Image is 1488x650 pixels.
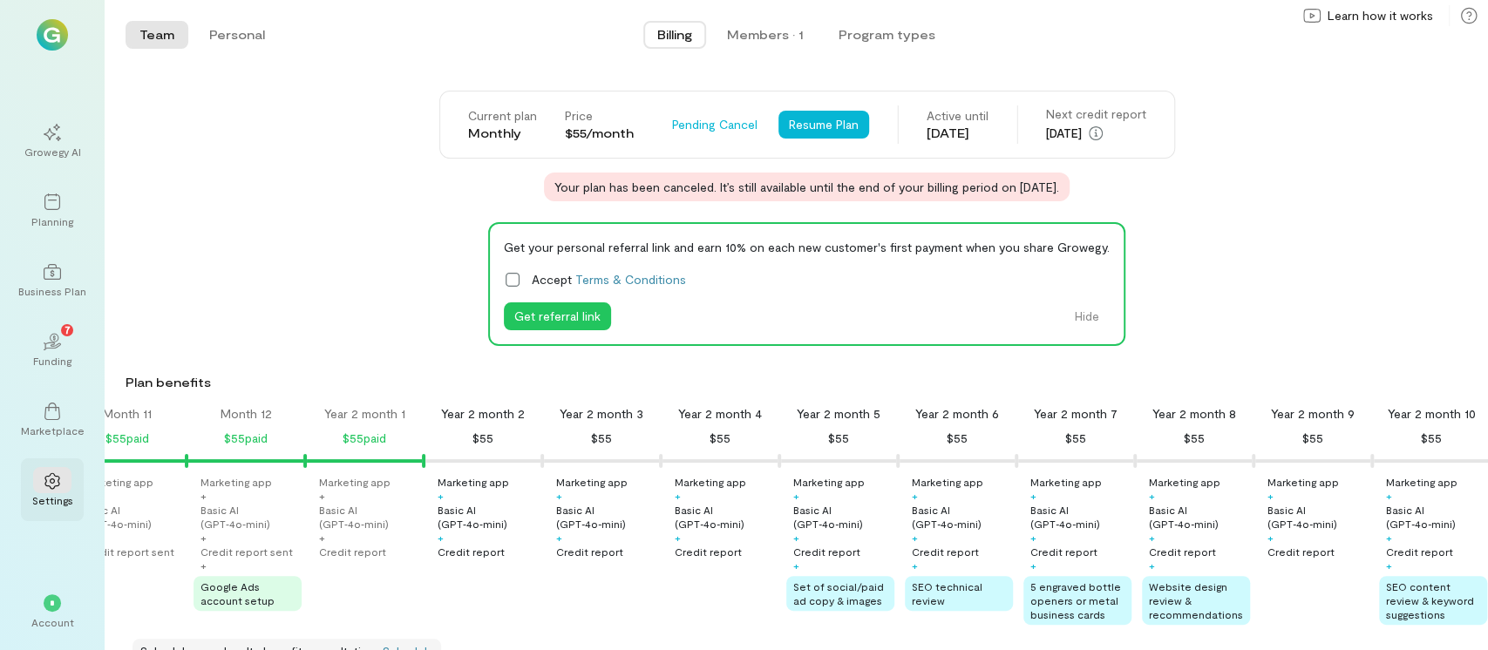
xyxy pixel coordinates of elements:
[324,405,405,423] div: Year 2 month 1
[21,319,84,382] a: Funding
[21,179,84,242] a: Planning
[33,354,71,368] div: Funding
[643,21,706,49] button: Billing
[319,545,386,559] div: Credit report
[21,249,84,312] a: Business Plan
[912,531,918,545] div: +
[713,21,818,49] button: Members · 1
[1149,545,1216,559] div: Credit report
[672,116,758,133] span: Pending Cancel
[1386,531,1392,545] div: +
[793,580,884,606] span: Set of social/paid ad copy & images
[200,545,293,559] div: Credit report sent
[912,580,982,606] span: SEO technical review
[1271,405,1355,423] div: Year 2 month 9
[675,503,776,531] div: Basic AI (GPT‑4o‑mini)
[438,531,444,545] div: +
[912,503,1013,531] div: Basic AI (GPT‑4o‑mini)
[912,489,918,503] div: +
[657,26,692,44] span: Billing
[678,405,762,423] div: Year 2 month 4
[221,405,272,423] div: Month 12
[554,178,1059,196] span: Your plan has been canceled. It’s still available until the end of your billing period on [DATE].
[472,428,493,449] div: $55
[105,428,149,449] div: $55 paid
[468,125,537,142] div: Monthly
[1030,545,1097,559] div: Credit report
[1386,580,1474,620] span: SEO content review & keyword suggestions
[575,272,686,287] a: Terms & Conditions
[912,559,918,572] div: +
[532,270,686,288] span: Accept
[1065,428,1086,449] div: $55
[675,475,746,489] div: Marketing app
[504,238,1110,256] div: Get your personal referral link and earn 10% on each new customer's first payment when you share ...
[438,489,444,503] div: +
[1386,545,1453,559] div: Credit report
[504,302,611,330] button: Get referral link
[1030,580,1121,620] span: 5 engraved bottle openers or metal business cards
[126,374,1481,391] div: Plan benefits
[793,559,799,572] div: +
[32,493,73,507] div: Settings
[1267,489,1274,503] div: +
[1046,123,1146,144] div: [DATE]
[441,405,525,423] div: Year 2 month 2
[126,21,188,49] button: Team
[319,531,325,545] div: +
[200,489,207,503] div: +
[1149,580,1243,620] span: Website design review & recommendations
[82,475,153,489] div: Marketing app
[947,428,968,449] div: $55
[556,531,562,545] div: +
[793,475,865,489] div: Marketing app
[556,475,628,489] div: Marketing app
[828,428,849,449] div: $55
[200,475,272,489] div: Marketing app
[675,545,742,559] div: Credit report
[1030,489,1036,503] div: +
[1064,302,1110,330] button: Hide
[468,107,537,125] div: Current plan
[1149,503,1250,531] div: Basic AI (GPT‑4o‑mini)
[556,503,657,531] div: Basic AI (GPT‑4o‑mini)
[438,545,505,559] div: Credit report
[319,489,325,503] div: +
[915,405,999,423] div: Year 2 month 6
[103,405,152,423] div: Month 11
[1386,559,1392,572] div: +
[200,580,275,606] span: Google Ads account setup
[912,475,983,489] div: Marketing app
[21,389,84,451] a: Marketplace
[343,428,386,449] div: $55 paid
[1386,503,1487,531] div: Basic AI (GPT‑4o‑mini)
[1030,531,1036,545] div: +
[662,111,768,139] button: Pending Cancel
[1267,503,1369,531] div: Basic AI (GPT‑4o‑mini)
[1267,531,1274,545] div: +
[912,545,979,559] div: Credit report
[565,125,634,142] div: $55/month
[200,559,207,572] div: +
[82,545,174,559] div: Credit report sent
[1149,559,1155,572] div: +
[675,489,681,503] div: +
[556,489,562,503] div: +
[591,428,612,449] div: $55
[1149,531,1155,545] div: +
[797,405,880,423] div: Year 2 month 5
[793,503,894,531] div: Basic AI (GPT‑4o‑mini)
[675,531,681,545] div: +
[21,423,85,437] div: Marketplace
[1046,105,1146,123] div: Next credit report
[1030,503,1131,531] div: Basic AI (GPT‑4o‑mini)
[565,107,634,125] div: Price
[1388,405,1476,423] div: Year 2 month 10
[560,405,643,423] div: Year 2 month 3
[1034,405,1118,423] div: Year 2 month 7
[31,615,74,629] div: Account
[825,21,949,49] button: Program types
[1149,489,1155,503] div: +
[21,580,84,643] div: *Account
